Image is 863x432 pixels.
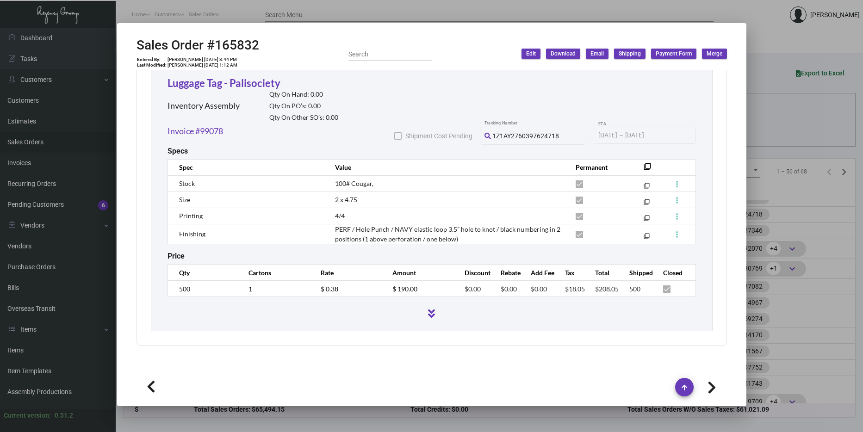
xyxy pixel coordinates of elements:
button: Shipping [614,49,646,59]
button: Merge [702,49,727,59]
mat-icon: filter_none [644,201,650,207]
span: Payment Form [656,50,692,58]
div: Current version: [4,411,51,420]
button: Email [586,49,608,59]
span: $208.05 [595,285,619,293]
th: Amount [383,265,455,281]
span: 4/4 [335,212,345,220]
th: Shipped [620,265,654,281]
h2: Sales Order #165832 [137,37,259,53]
th: Value [326,159,566,175]
mat-icon: filter_none [644,235,650,241]
th: Rebate [491,265,522,281]
span: Shipping [619,50,641,58]
span: $0.00 [501,285,517,293]
td: [PERSON_NAME] [DATE] 3:44 PM [167,57,238,62]
h2: Qty On Other SO’s: 0.00 [269,114,338,122]
span: 500 [629,285,640,293]
span: 2 x 4.75 [335,196,357,204]
span: $0.00 [465,285,481,293]
button: Edit [522,49,540,59]
h2: Inventory Assembly [168,101,240,111]
span: Size [179,196,190,204]
div: 0.51.2 [55,411,73,420]
h2: Qty On PO’s: 0.00 [269,102,338,110]
th: Total [586,265,620,281]
th: Add Fee [522,265,556,281]
input: Start date [598,132,617,139]
th: Cartons [239,265,311,281]
span: PERF / Hole Punch / NAVY elastic loop 3.5” hole to knot / black numbering in 2 positions (1 above... [335,225,560,243]
th: Closed [654,265,695,281]
span: 100# Cougar, [335,179,373,187]
h2: Price [168,252,185,260]
th: Spec [168,159,326,175]
span: Printing [179,212,203,220]
th: Discount [455,265,492,281]
span: Email [590,50,604,58]
a: Invoice #99078 [168,125,223,137]
span: Edit [526,50,536,58]
input: End date [625,132,670,139]
td: Entered By: [137,57,167,62]
span: Download [551,50,576,58]
span: Finishing [179,230,205,238]
th: Rate [311,265,383,281]
button: Download [546,49,580,59]
span: 1Z1AY2760397624718 [492,132,559,140]
span: Stock [179,179,195,187]
button: Payment Form [651,49,696,59]
mat-icon: filter_none [644,217,650,223]
mat-icon: filter_none [644,185,650,191]
span: Shipment Cost Pending [405,130,472,142]
th: Permanent [566,159,630,175]
span: Merge [707,50,722,58]
td: [PERSON_NAME] [DATE] 1:12 AM [167,62,238,68]
a: Luggage Tag - Palisociety [168,77,280,89]
h2: Qty On Hand: 0.00 [269,91,338,99]
th: Qty [168,265,239,281]
span: – [619,132,623,139]
th: Tax [556,265,586,281]
td: Last Modified: [137,62,167,68]
span: $0.00 [531,285,547,293]
h2: Specs [168,147,188,155]
span: $18.05 [565,285,585,293]
mat-icon: filter_none [644,166,651,173]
